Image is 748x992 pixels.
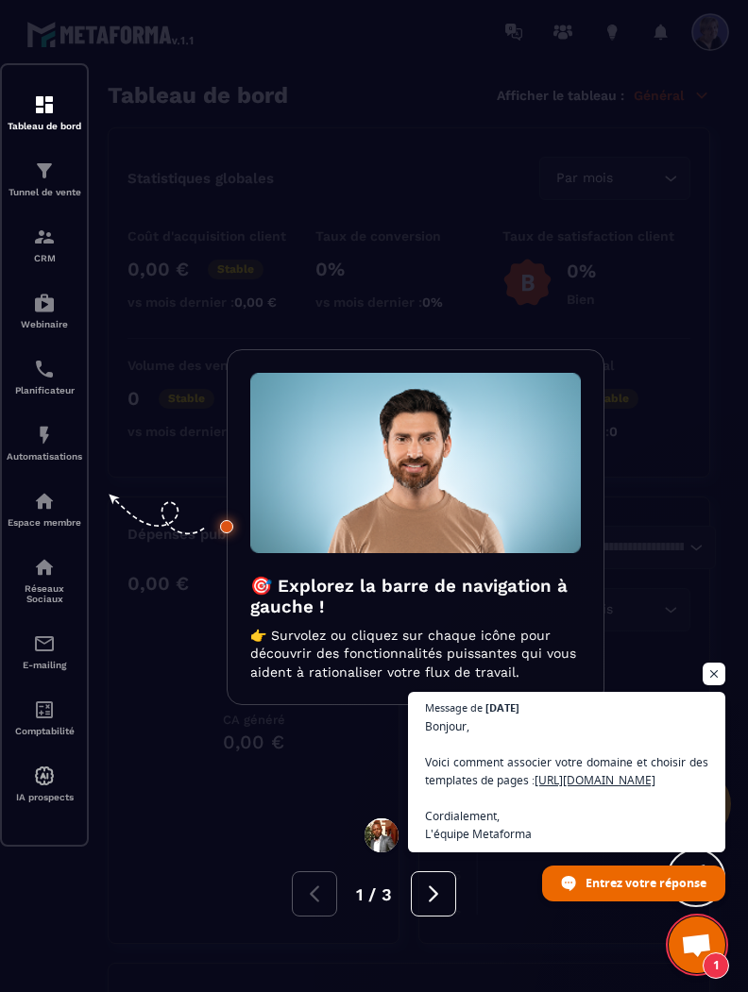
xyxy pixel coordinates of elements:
span: Entrez votre réponse [586,866,706,900]
span: Bonjour, Voici comment associer votre domaine et choisir des templates de pages : Cordialement, L... [425,717,708,843]
span: [DATE] [485,702,519,713]
p: 👉 Survolez ou cliquez sur chaque icône pour découvrir des fonctionnalités puissantes qui vous aid... [250,627,581,682]
span: Message de [425,702,483,713]
a: Ouvrir le chat [669,916,725,973]
span: 1 [703,952,729,979]
span: 1 / 3 [356,884,392,904]
img: intro-image [250,373,581,553]
h3: 🎯 Explorez la barre de navigation à gauche ! [250,576,581,617]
